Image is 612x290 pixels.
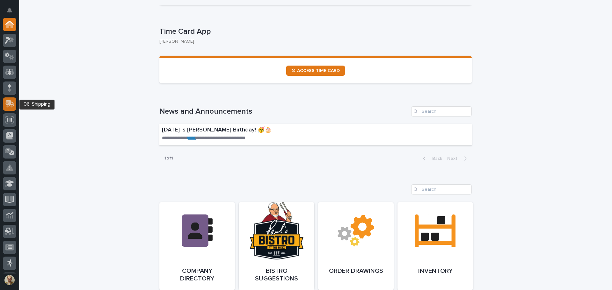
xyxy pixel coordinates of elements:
a: Order Drawings [318,202,394,290]
p: [PERSON_NAME] [159,39,467,44]
button: Next [445,156,472,161]
p: [DATE] is [PERSON_NAME] Birthday! 🥳🎂 [162,127,375,134]
div: Notifications [8,8,16,18]
span: ⏲ ACCESS TIME CARD [291,68,340,73]
button: Notifications [3,4,16,17]
input: Search [411,184,472,195]
button: users-avatar [3,273,16,287]
button: Back [418,156,445,161]
p: 1 of 1 [159,151,178,166]
a: ⏲ ACCESS TIME CARD [286,66,345,76]
a: Bistro Suggestions [239,202,314,290]
p: Time Card App [159,27,469,36]
span: Next [447,156,461,161]
span: Back [428,156,442,161]
a: Company Directory [159,202,235,290]
a: Inventory [397,202,473,290]
input: Search [411,106,472,117]
h1: News and Announcements [159,107,409,116]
